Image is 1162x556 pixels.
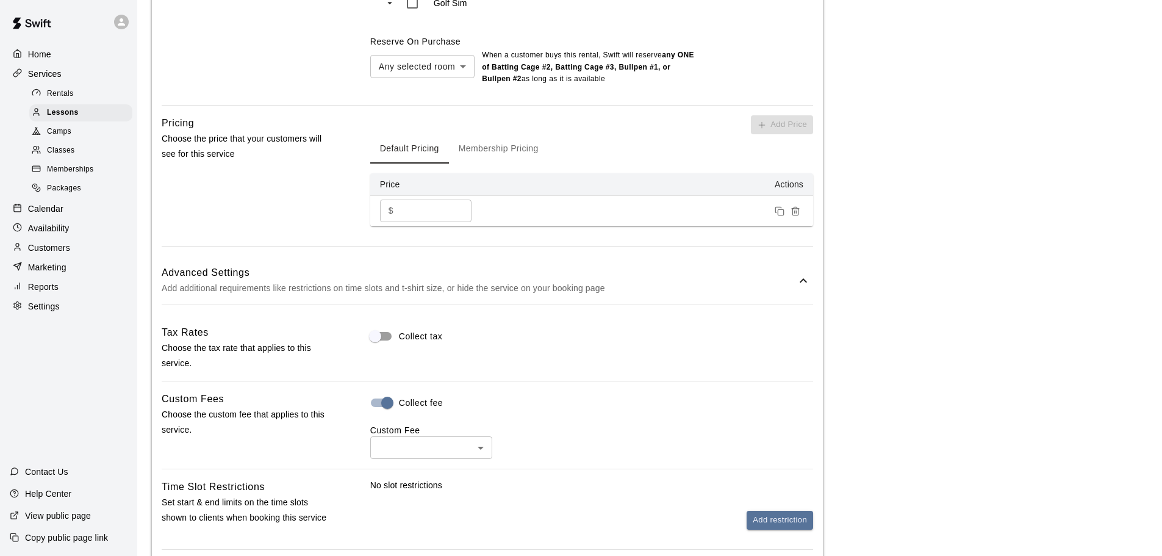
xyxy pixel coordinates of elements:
[370,134,449,164] button: Default Pricing
[10,297,127,316] a: Settings
[29,161,137,179] a: Memberships
[10,65,127,83] a: Services
[28,203,63,215] p: Calendar
[25,532,108,544] p: Copy public page link
[28,281,59,293] p: Reports
[28,242,70,254] p: Customers
[399,330,443,343] span: Collect tax
[10,219,127,237] a: Availability
[370,55,475,78] div: Any selected room
[29,179,137,198] a: Packages
[25,466,68,478] p: Contact Us
[47,88,74,100] span: Rentals
[47,126,71,138] span: Camps
[29,142,132,159] div: Classes
[370,173,492,196] th: Price
[28,68,62,80] p: Services
[10,278,127,296] a: Reports
[10,200,127,218] a: Calendar
[162,281,796,296] p: Add additional requirements like restrictions on time slots and t-shirt size, or hide the service...
[29,104,132,121] div: Lessons
[29,103,137,122] a: Lessons
[29,180,132,197] div: Packages
[162,407,331,438] p: Choose the custom fee that applies to this service.
[162,265,796,281] h6: Advanced Settings
[787,203,803,219] button: Remove price
[399,397,443,410] span: Collect fee
[772,203,787,219] button: Duplicate price
[162,341,331,371] p: Choose the tax rate that applies to this service.
[162,325,209,341] h6: Tax Rates
[482,51,694,84] b: any ONE of Batting Cage #2, Batting Cage #3, Bullpen #1, or Bullpen #2
[162,115,194,131] h6: Pricing
[162,256,813,305] div: Advanced SettingsAdd additional requirements like restrictions on time slots and t-shirt size, or...
[29,161,132,178] div: Memberships
[370,479,813,491] p: No slot restrictions
[162,495,331,525] p: Set start & end limits on the time slots shown to clients when booking this service
[162,391,224,407] h6: Custom Fees
[162,479,265,495] h6: Time Slot Restrictions
[47,182,81,195] span: Packages
[29,123,132,140] div: Camps
[449,134,548,164] button: Membership Pricing
[10,258,127,276] a: Marketing
[747,511,813,530] button: Add restriction
[10,239,127,257] a: Customers
[25,510,91,522] p: View public page
[370,37,461,46] label: Reserve On Purchase
[47,164,93,176] span: Memberships
[370,425,420,435] label: Custom Fee
[25,488,71,500] p: Help Center
[28,222,70,234] p: Availability
[10,45,127,63] a: Home
[29,85,132,103] div: Rentals
[482,49,695,86] p: When a customer buys this rental , Swift will reserve as long as it is available
[47,145,74,157] span: Classes
[29,84,137,103] a: Rentals
[47,107,79,119] span: Lessons
[28,48,51,60] p: Home
[29,123,137,142] a: Camps
[29,142,137,161] a: Classes
[162,131,331,162] p: Choose the price that your customers will see for this service
[28,300,60,312] p: Settings
[492,173,813,196] th: Actions
[389,204,393,217] p: $
[28,261,66,273] p: Marketing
